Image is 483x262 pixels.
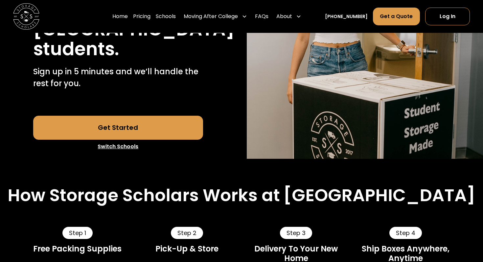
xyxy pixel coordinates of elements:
[280,227,312,239] div: Step 3
[33,19,235,39] h1: [GEOGRAPHIC_DATA]
[13,3,39,30] img: Storage Scholars main logo
[33,39,119,59] h1: students.
[274,7,304,26] div: About
[389,227,422,239] div: Step 4
[33,66,203,89] p: Sign up in 5 minutes and we’ll handle the rest for you.
[325,13,368,20] a: [PHONE_NUMBER]
[276,12,292,20] div: About
[181,7,250,26] div: Moving After College
[255,7,268,26] a: FAQs
[62,227,93,239] div: Step 1
[425,8,470,25] a: Log In
[171,227,203,239] div: Step 2
[137,244,236,254] div: Pick-Up & Store
[156,7,176,26] a: Schools
[133,7,150,26] a: Pricing
[184,12,238,20] div: Moving After College
[373,8,420,25] a: Get a Quote
[112,7,128,26] a: Home
[33,116,203,139] a: Get Started
[28,244,127,254] div: Free Packing Supplies
[283,185,475,206] h2: [GEOGRAPHIC_DATA]
[8,185,280,206] h2: How Storage Scholars Works at
[33,140,203,154] a: Switch Schools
